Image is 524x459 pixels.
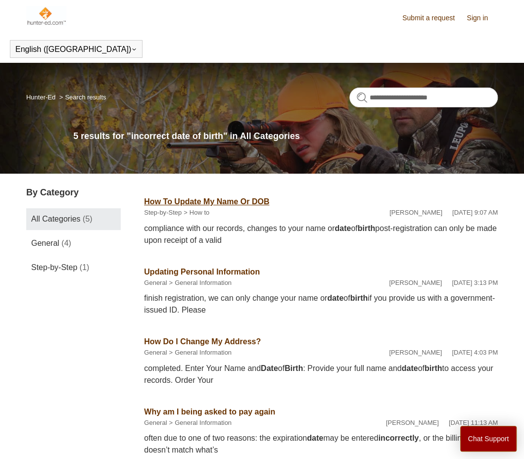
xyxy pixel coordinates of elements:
[31,215,81,223] span: All Categories
[175,349,232,356] a: General Information
[26,232,121,254] a: General (4)
[26,93,57,101] li: Hunter-Ed
[26,186,121,199] h3: By Category
[144,432,498,456] div: often due to one of two reasons: the expiration may be entered , or the billing address doesn’t m...
[449,419,498,426] time: 04/08/2025, 11:13
[467,13,498,23] a: Sign in
[144,208,182,218] li: Step-by-Step
[182,208,209,218] li: How to
[26,208,121,230] a: All Categories (5)
[31,263,77,272] span: Step-by-Step
[144,223,498,246] div: compliance with our records, changes to your name or of post-registration can only be made upon r...
[460,426,517,452] button: Chat Support
[26,257,121,278] a: Step-by-Step (1)
[349,88,498,107] input: Search
[402,13,465,23] a: Submit a request
[389,208,442,218] li: [PERSON_NAME]
[26,93,55,101] a: Hunter-Ed
[144,268,260,276] a: Updating Personal Information
[144,337,261,346] a: How Do I Change My Address?
[83,215,93,223] span: (5)
[144,349,167,356] a: General
[167,278,232,288] li: General Information
[334,224,351,232] em: date
[144,197,269,206] a: How To Update My Name Or DOB
[144,278,167,288] li: General
[73,130,498,143] h1: 5 results for "incorrect date of birth" in All Categories
[167,418,232,428] li: General Information
[15,45,137,54] button: English ([GEOGRAPHIC_DATA])
[358,224,376,232] em: birth
[144,419,167,426] a: General
[167,348,232,358] li: General Information
[261,364,278,372] em: Date
[31,239,59,247] span: General
[307,434,323,442] em: date
[452,279,498,286] time: 02/12/2024, 15:13
[402,364,418,372] em: date
[389,348,442,358] li: [PERSON_NAME]
[144,363,498,386] div: completed. Enter Your Name and of : Provide your full name and of to access your records. Order Your
[386,418,439,428] li: [PERSON_NAME]
[144,279,167,286] a: General
[175,419,232,426] a: General Information
[389,278,442,288] li: [PERSON_NAME]
[452,349,498,356] time: 02/12/2024, 16:03
[144,348,167,358] li: General
[175,279,232,286] a: General Information
[26,6,66,26] img: Hunter-Ed Help Center home page
[425,364,442,372] em: birth
[327,294,343,302] em: date
[144,292,498,316] div: finish registration, we can only change your name or of if you provide us with a government-issue...
[144,408,275,416] a: Why am I being asked to pay again
[378,434,419,442] em: incorrectly
[190,209,209,216] a: How to
[144,418,167,428] li: General
[61,239,71,247] span: (4)
[285,364,303,372] em: Birth
[452,209,498,216] time: 02/26/2025, 09:07
[350,294,368,302] em: birth
[57,93,106,101] li: Search results
[144,209,182,216] a: Step-by-Step
[80,263,90,272] span: (1)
